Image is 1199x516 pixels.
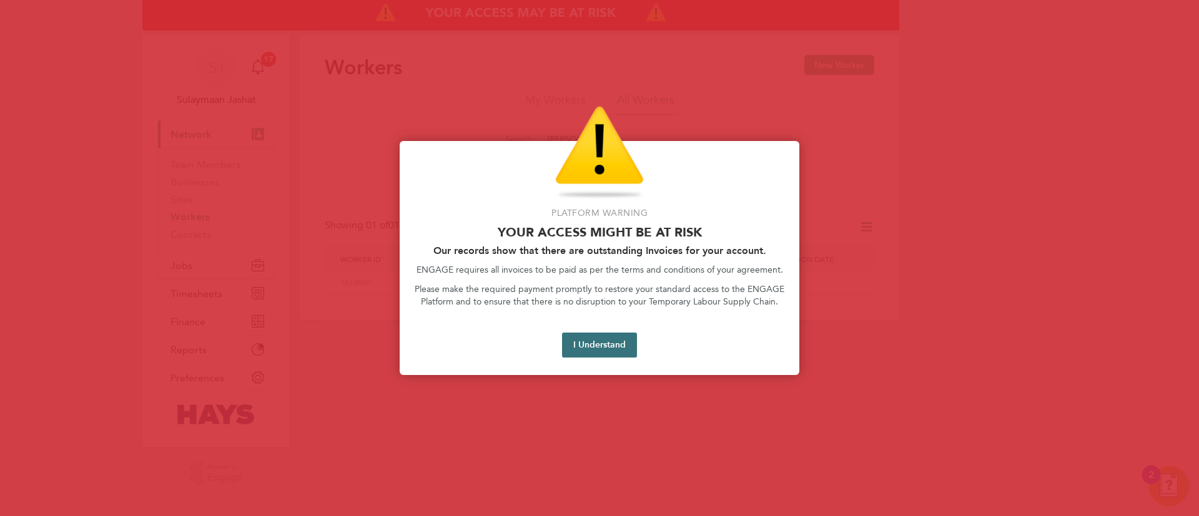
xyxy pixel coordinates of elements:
[562,333,637,358] button: I Understand
[555,106,644,200] img: Warning Icon
[415,225,784,240] p: Your access might be at risk
[415,245,784,256] h2: Our records show that there are outstanding Invoices for your account.
[415,264,784,276] p: ENGAGE requires all invoices to be paid as per the terms and conditions of your agreement.
[415,283,784,308] p: Please make the required payment promptly to restore your standard access to the ENGAGE Platform ...
[400,141,799,375] div: Access At Risk
[415,207,784,220] p: Platform Warning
